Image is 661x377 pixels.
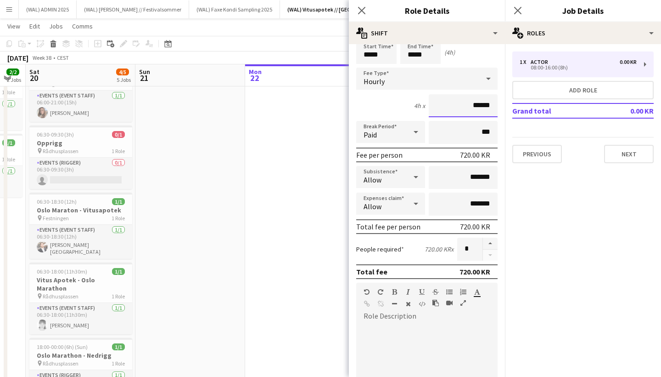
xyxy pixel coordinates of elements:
[7,53,28,63] div: [DATE]
[77,0,189,18] button: (WAL) [PERSON_NAME] // Festivalsommer
[112,268,125,275] span: 1/1
[356,222,420,231] div: Total fee per person
[505,22,661,44] div: Roles
[512,81,654,99] button: Add role
[474,288,480,296] button: Text Color
[2,89,15,96] span: 1 Role
[112,343,125,350] span: 1/1
[512,145,562,163] button: Previous
[414,102,425,110] div: 4h x
[28,73,39,83] span: 20
[391,300,398,308] button: Horizontal Line
[29,263,132,334] app-job-card: 06:30-18:00 (11h30m)1/1Vitus Apotek - Oslo Marathon Rådhusplassen1 RoleEvents (Event Staff)1/106:...
[29,276,132,292] h3: Vitus Apotek - Oslo Marathon
[356,267,387,276] div: Total fee
[2,139,15,146] span: 1/1
[7,22,20,30] span: View
[117,76,131,83] div: 5 Jobs
[405,300,411,308] button: Clear Formatting
[29,139,132,147] h3: Opprigg
[2,156,15,163] span: 1 Role
[531,59,552,65] div: Actor
[425,245,454,253] div: 720.00 KR x
[49,22,63,30] span: Jobs
[356,150,403,160] div: Fee per person
[112,360,125,367] span: 1 Role
[520,65,637,70] div: 08:00-16:00 (8h)
[29,351,132,360] h3: Oslo Marathon - Nedrigg
[30,54,53,61] span: Week 38
[6,69,19,75] span: 2/2
[356,245,404,253] label: People required
[432,299,439,307] button: Paste as plain text
[432,288,439,296] button: Strikethrough
[26,20,44,32] a: Edit
[29,22,40,30] span: Edit
[444,48,455,57] div: (4h)
[364,288,370,296] button: Undo
[189,0,280,18] button: (WAL) Faxe Kondi Sampling 2025
[45,20,67,32] a: Jobs
[249,68,262,76] span: Mon
[29,225,132,259] app-card-role: Events (Event Staff)1/106:30-18:30 (12h)[PERSON_NAME][GEOGRAPHIC_DATA]
[391,288,398,296] button: Bold
[446,288,453,296] button: Unordered List
[29,158,132,189] app-card-role: Events (Rigger)0/106:30-09:30 (3h)
[29,58,132,122] app-job-card: 06:00-21:00 (15h)1/1Oslo Maraton - DJ Farmasøyt Kongen Marina1 RoleEvents (Event Staff)1/106:00-2...
[280,0,410,18] button: (WAL) Vitusapotek // [GEOGRAPHIC_DATA] 2025
[112,131,125,138] span: 0/1
[29,91,132,122] app-card-role: Events (Event Staff)1/106:00-21:00 (15h)[PERSON_NAME]
[43,293,78,300] span: Rådhusplassen
[419,300,425,308] button: HTML Code
[364,202,381,211] span: Allow
[112,148,125,154] span: 1 Role
[419,288,425,296] button: Underline
[112,198,125,205] span: 1/1
[57,54,69,61] div: CEST
[29,193,132,259] app-job-card: 06:30-18:30 (12h)1/1Oslo Maraton - Vitusapotek Festningen1 RoleEvents (Event Staff)1/106:30-18:30...
[37,198,77,205] span: 06:30-18:30 (12h)
[405,288,411,296] button: Italic
[460,299,466,307] button: Fullscreen
[483,238,498,250] button: Increase
[446,299,453,307] button: Insert video
[600,103,654,118] td: 0.00 KR
[29,303,132,334] app-card-role: Events (Event Staff)1/106:30-18:00 (11h30m)[PERSON_NAME]
[364,130,377,139] span: Paid
[112,293,125,300] span: 1 Role
[37,268,87,275] span: 06:30-18:00 (11h30m)
[377,288,384,296] button: Redo
[43,148,78,154] span: Rådhusplassen
[29,206,132,214] h3: Oslo Maraton - Vitusapotek
[29,126,132,189] app-job-card: 06:30-09:30 (3h)0/1Opprigg Rådhusplassen1 RoleEvents (Rigger)0/106:30-09:30 (3h)
[43,215,69,222] span: Festningen
[247,73,262,83] span: 22
[520,59,531,65] div: 1 x
[112,215,125,222] span: 1 Role
[349,5,505,17] h3: Role Details
[364,175,381,184] span: Allow
[7,76,21,83] div: 2 Jobs
[29,68,39,76] span: Sat
[138,73,150,83] span: 21
[72,22,93,30] span: Comms
[19,0,77,18] button: (WAL) ADMIN 2025
[116,69,129,75] span: 4/5
[620,59,637,65] div: 0.00 KR
[364,77,385,86] span: Hourly
[512,103,600,118] td: Grand total
[505,5,661,17] h3: Job Details
[37,343,88,350] span: 18:00-00:00 (6h) (Sun)
[139,68,150,76] span: Sun
[4,20,24,32] a: View
[460,150,490,160] div: 720.00 KR
[460,222,490,231] div: 720.00 KR
[459,267,490,276] div: 720.00 KR
[349,22,505,44] div: Shift
[43,360,78,367] span: Rådhusplassen
[460,288,466,296] button: Ordered List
